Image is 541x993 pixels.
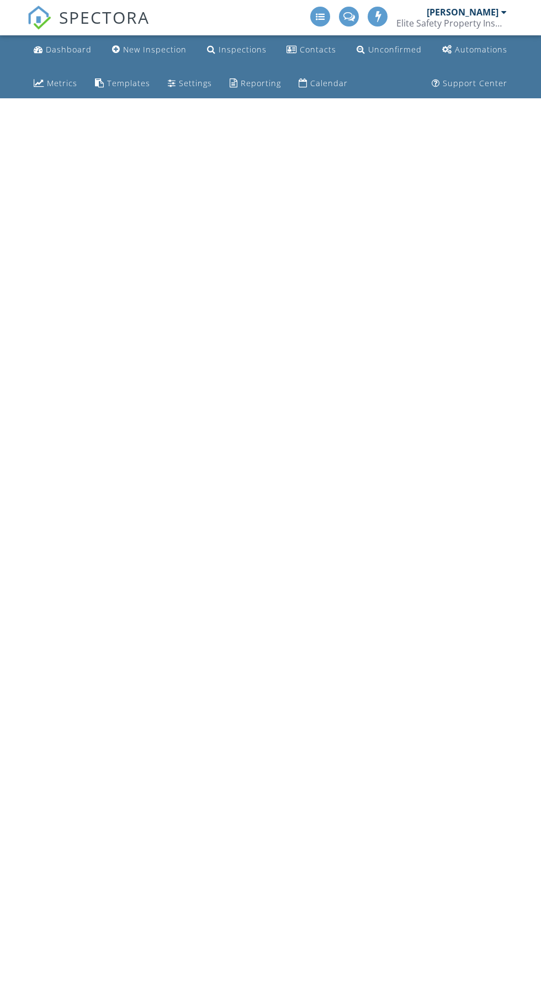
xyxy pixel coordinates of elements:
[179,78,212,88] div: Settings
[27,15,150,38] a: SPECTORA
[29,73,82,94] a: Metrics
[225,73,285,94] a: Reporting
[294,73,352,94] a: Calendar
[123,44,187,55] div: New Inspection
[241,78,281,88] div: Reporting
[396,18,507,29] div: Elite Safety Property Inspections Inc.
[438,40,512,60] a: Automations (Advanced)
[203,40,271,60] a: Inspections
[29,40,96,60] a: Dashboard
[368,44,422,55] div: Unconfirmed
[427,7,498,18] div: [PERSON_NAME]
[107,78,150,88] div: Templates
[47,78,77,88] div: Metrics
[352,40,426,60] a: Unconfirmed
[310,78,348,88] div: Calendar
[46,44,92,55] div: Dashboard
[163,73,216,94] a: Settings
[455,44,507,55] div: Automations
[443,78,507,88] div: Support Center
[282,40,341,60] a: Contacts
[427,73,512,94] a: Support Center
[59,6,150,29] span: SPECTORA
[219,44,267,55] div: Inspections
[91,73,155,94] a: Templates
[27,6,51,30] img: The Best Home Inspection Software - Spectora
[108,40,191,60] a: New Inspection
[300,44,336,55] div: Contacts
